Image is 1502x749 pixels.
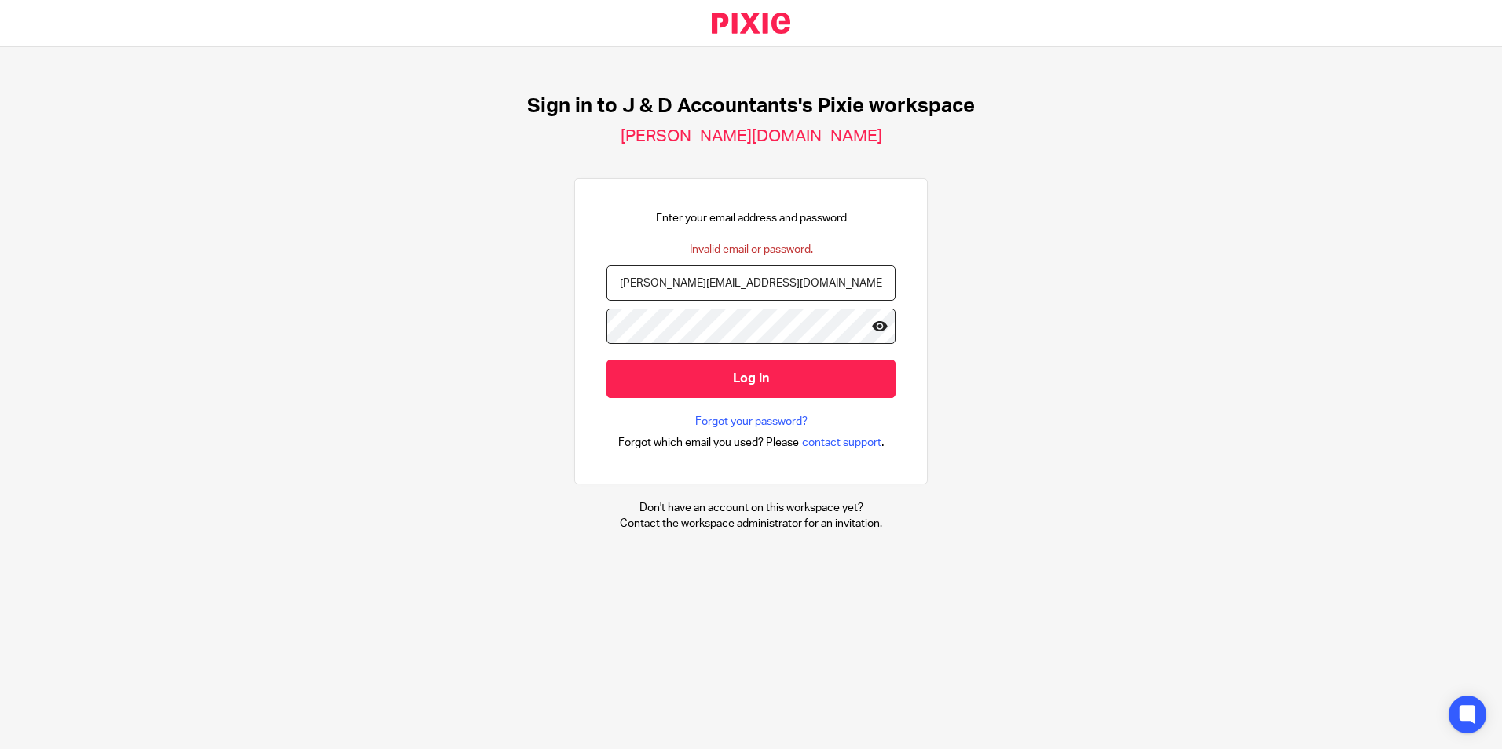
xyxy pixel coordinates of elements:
input: Log in [606,360,896,398]
div: . [618,433,885,451]
div: Invalid email or password. [690,242,813,258]
a: Forgot your password? [695,414,808,429]
span: Forgot which email you used? Please [618,435,799,451]
p: Contact the workspace administrator for an invitation. [620,516,882,532]
p: Enter your email address and password [656,210,847,226]
h2: [PERSON_NAME][DOMAIN_NAME] [621,126,882,147]
span: contact support [802,435,881,451]
input: name@example.com [606,265,896,301]
p: Don't have an account on this workspace yet? [620,500,882,516]
h1: Sign in to J & D Accountants's Pixie workspace [527,94,975,119]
